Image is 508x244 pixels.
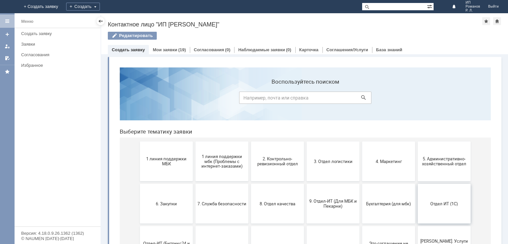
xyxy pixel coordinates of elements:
div: Сделать домашней страницей [493,17,501,25]
span: 1 линия поддержки МБК [27,94,76,104]
a: Создать заявку [19,28,99,39]
button: 8. Отдел качества [137,122,190,161]
span: Финансовый отдел [139,181,188,186]
div: Скрыть меню [97,17,105,25]
button: 1 линия поддержки МБК [25,79,78,119]
a: Карточка [299,47,318,52]
button: Отдел ИТ (1С) [303,122,356,161]
div: (19) [178,47,186,52]
div: (0) [225,47,231,52]
a: Мои согласования [2,53,13,63]
button: 2. Контрольно-ревизионный отдел [137,79,190,119]
span: Бухгалтерия (для мбк) [250,139,299,144]
span: ИП [466,1,480,5]
span: Отдел-ИТ (Битрикс24 и CRM) [27,179,76,189]
div: Добавить в избранное [482,17,490,25]
span: 3. Отдел логистики [194,97,243,102]
div: Меню [21,18,33,25]
a: Заявки [19,39,99,49]
span: 7. Служба безопасности [83,139,132,144]
button: 4. Маркетинг [248,79,301,119]
button: 5. Административно-хозяйственный отдел [303,79,356,119]
span: Романов [466,5,480,9]
button: 1 линия поддержки мбк (Проблемы с интернет-заказами) [81,79,134,119]
a: Мои заявки [153,47,177,52]
div: Версия: 4.18.0.9.26.1362 (1362) [21,231,94,235]
label: Воспользуйтесь поиском [125,16,257,23]
div: Создать [66,3,100,11]
button: Финансовый отдел [137,164,190,204]
a: Соглашения/Услуги [326,47,368,52]
button: Бухгалтерия (для мбк) [248,122,301,161]
div: Согласования [21,52,97,57]
button: [PERSON_NAME]. Услуги ИТ для МБК (оформляет L1) [303,164,356,204]
input: Например, почта или справка [125,29,257,42]
a: Создать заявку [2,29,13,40]
a: База знаний [376,47,402,52]
button: 3. Отдел логистики [192,79,245,119]
header: Выберите тематику заявки [5,66,376,73]
span: Отдел ИТ (1С) [305,139,354,144]
div: (0) [286,47,291,52]
span: Р. Л. [466,9,480,13]
button: Это соглашение не активно! [248,164,301,204]
span: 9. Отдел-ИТ (Для МБК и Пекарни) [194,137,243,146]
a: Наблюдаемые заявки [238,47,285,52]
a: Мои заявки [2,41,13,52]
a: Согласования [19,50,99,60]
button: 6. Закупки [25,122,78,161]
span: Расширенный поиск [427,3,434,9]
span: 6. Закупки [27,139,76,144]
span: 2. Контрольно-ревизионный отдел [139,94,188,104]
span: Франчайзинг [194,181,243,186]
span: 5. Административно-хозяйственный отдел [305,94,354,104]
button: 9. Отдел-ИТ (Для МБК и Пекарни) [192,122,245,161]
button: Франчайзинг [192,164,245,204]
a: Согласования [194,47,224,52]
span: Отдел-ИТ (Офис) [83,181,132,186]
div: © NAUMEN [DATE]-[DATE] [21,236,94,241]
button: Отдел-ИТ (Битрикс24 и CRM) [25,164,78,204]
button: 7. Служба безопасности [81,122,134,161]
div: Избранное [21,63,89,68]
span: 8. Отдел качества [139,139,188,144]
button: Отдел-ИТ (Офис) [81,164,134,204]
div: Контактное лицо "ИП [PERSON_NAME]" [108,21,482,28]
span: не актуален [27,224,76,228]
div: Заявки [21,42,97,47]
span: [PERSON_NAME]. Услуги ИТ для МБК (оформляет L1) [305,176,354,191]
span: Это соглашение не активно! [250,179,299,189]
span: 4. Маркетинг [250,97,299,102]
a: Создать заявку [112,47,145,52]
span: 1 линия поддержки мбк (Проблемы с интернет-заказами) [83,92,132,106]
div: Создать заявку [21,31,97,36]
